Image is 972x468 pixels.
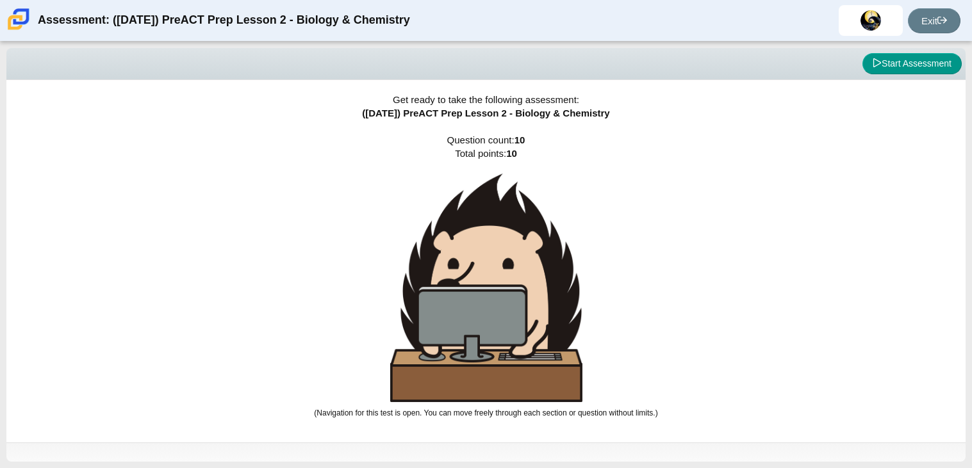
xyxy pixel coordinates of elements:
[314,134,657,417] span: Question count: Total points:
[314,408,657,417] small: (Navigation for this test is open. You can move freely through each section or question without l...
[908,8,960,33] a: Exit
[861,10,881,31] img: evan.kildau.zeDkcA
[38,5,410,36] div: Assessment: ([DATE]) PreACT Prep Lesson 2 - Biology & Chemistry
[5,24,32,35] a: Carmen School of Science & Technology
[862,53,962,75] button: Start Assessment
[506,148,517,159] b: 10
[390,173,582,402] img: hedgehog-behind-computer-large.png
[393,94,579,105] span: Get ready to take the following assessment:
[362,108,609,118] span: ([DATE]) PreACT Prep Lesson 2 - Biology & Chemistry
[515,134,525,145] b: 10
[5,6,32,33] img: Carmen School of Science & Technology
